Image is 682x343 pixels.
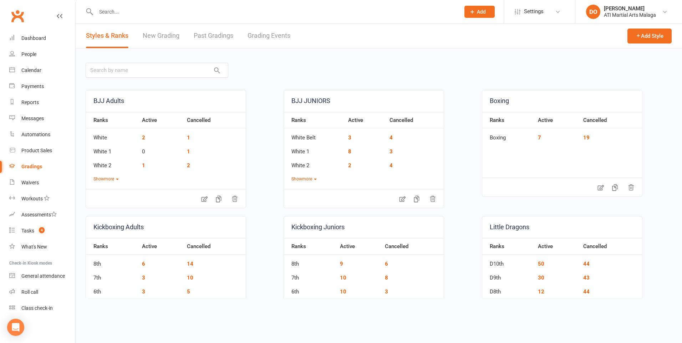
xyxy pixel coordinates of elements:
[284,216,444,238] a: Kickboxing Juniors
[187,288,190,295] a: 5
[86,216,246,238] a: Kickboxing Adults
[21,289,38,295] div: Roll call
[284,238,336,255] th: Ranks
[187,134,190,141] a: 1
[284,255,336,268] td: 8th
[284,282,336,296] td: 6th
[143,24,179,48] a: New Grading
[86,128,138,142] td: White
[386,112,444,128] th: Cancelled
[336,238,381,255] th: Active
[21,132,50,137] div: Automations
[390,162,393,169] a: 4
[340,288,346,295] a: 10
[538,261,544,267] a: 50
[86,24,128,48] a: Styles & Ranks
[348,148,351,155] a: 8
[86,282,138,296] td: 6th
[291,176,317,183] button: Showmore
[534,112,579,128] th: Active
[9,127,75,143] a: Automations
[21,180,39,185] div: Waivers
[534,238,579,255] th: Active
[538,275,544,281] a: 30
[345,112,386,128] th: Active
[284,156,344,170] td: White 2
[86,238,138,255] th: Ranks
[183,112,246,128] th: Cancelled
[9,94,75,111] a: Reports
[9,7,26,25] a: Clubworx
[142,288,145,295] a: 3
[194,24,233,48] a: Past Gradings
[284,112,344,128] th: Ranks
[138,112,183,128] th: Active
[583,288,590,295] a: 44
[9,223,75,239] a: Tasks 4
[86,90,246,112] a: BJJ Adults
[21,228,34,234] div: Tasks
[187,261,193,267] a: 14
[482,282,535,296] td: D8th
[9,284,75,300] a: Roll call
[142,134,145,141] a: 2
[340,275,346,281] a: 10
[86,255,138,268] td: 8th
[39,227,45,233] span: 4
[583,134,590,141] a: 19
[21,148,52,153] div: Product Sales
[381,238,444,255] th: Cancelled
[7,319,24,336] div: Open Intercom Messenger
[86,63,228,78] input: Search by name
[183,238,246,255] th: Cancelled
[9,46,75,62] a: People
[390,134,393,141] a: 4
[9,111,75,127] a: Messages
[21,212,57,217] div: Assessments
[284,128,344,142] td: White Belt
[138,142,183,156] td: 0
[284,142,344,156] td: White 1
[482,216,642,238] a: Little Dragons
[482,128,535,142] td: Boxing
[482,112,535,128] th: Ranks
[390,148,393,155] a: 3
[482,238,535,255] th: Ranks
[187,162,190,169] a: 2
[9,268,75,284] a: General attendance kiosk mode
[142,261,145,267] a: 6
[9,239,75,255] a: What's New
[385,261,388,267] a: 6
[142,275,145,281] a: 3
[21,116,44,121] div: Messages
[21,35,46,41] div: Dashboard
[583,275,590,281] a: 43
[187,148,190,155] a: 1
[9,62,75,78] a: Calendar
[94,7,455,17] input: Search...
[482,255,535,268] td: D10th
[9,159,75,175] a: Gradings
[248,24,290,48] a: Grading Events
[586,5,600,19] div: DO
[9,207,75,223] a: Assessments
[21,305,53,311] div: Class check-in
[9,78,75,94] a: Payments
[348,134,351,141] a: 3
[627,29,672,43] button: Add Style
[187,275,193,281] a: 10
[348,162,351,169] a: 2
[21,67,41,73] div: Calendar
[142,162,145,169] a: 1
[604,12,656,18] div: ATI Martial Arts Malaga
[21,164,42,169] div: Gradings
[482,268,535,282] td: D9th
[340,261,343,267] a: 9
[385,275,388,281] a: 8
[9,175,75,191] a: Waivers
[138,238,183,255] th: Active
[9,30,75,46] a: Dashboard
[86,268,138,282] td: 7th
[21,83,44,89] div: Payments
[284,90,444,112] a: BJJ JUNIORS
